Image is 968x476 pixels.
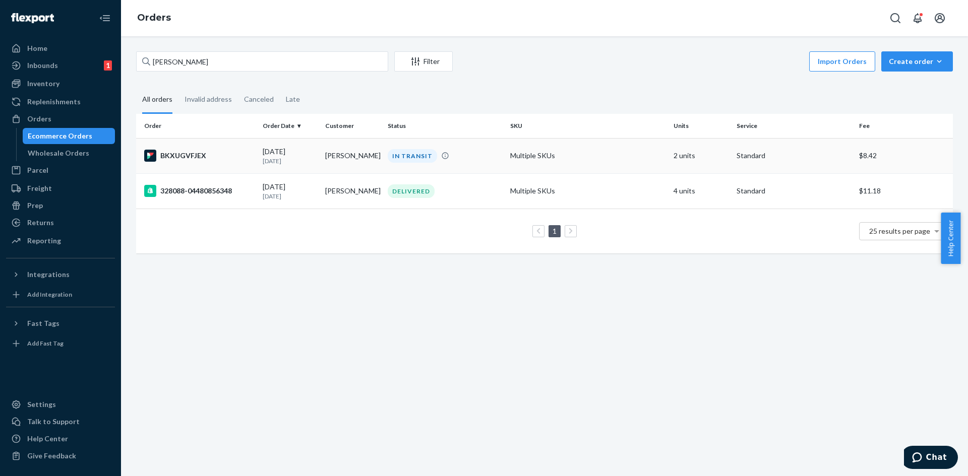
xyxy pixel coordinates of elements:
div: Freight [27,183,52,193]
input: Search orders [136,51,388,72]
a: Replenishments [6,94,115,110]
th: SKU [506,114,670,138]
a: Settings [6,396,115,413]
a: Parcel [6,162,115,178]
button: Import Orders [809,51,875,72]
div: BKXUGVFJEX [144,150,255,162]
div: Give Feedback [27,451,76,461]
button: Help Center [941,213,960,264]
div: Late [286,86,300,112]
td: $11.18 [855,173,953,209]
td: Multiple SKUs [506,173,670,209]
a: Orders [137,12,171,23]
th: Order Date [259,114,321,138]
button: Close Navigation [95,8,115,28]
a: Ecommerce Orders [23,128,115,144]
th: Order [136,114,259,138]
td: 2 units [670,138,732,173]
div: Customer [325,121,380,130]
div: DELIVERED [388,184,435,198]
a: Freight [6,180,115,196]
p: [DATE] [263,192,317,200]
td: [PERSON_NAME] [321,173,384,209]
td: $8.42 [855,138,953,173]
img: Flexport logo [11,13,54,23]
div: 1 [104,60,112,71]
th: Units [670,114,732,138]
th: Fee [855,114,953,138]
a: Add Fast Tag [6,335,115,352]
div: Replenishments [27,97,81,107]
div: Fast Tags [27,318,59,328]
button: Open Search Box [885,8,905,28]
button: Open account menu [930,8,950,28]
div: Wholesale Orders [28,148,89,158]
div: Orders [27,114,51,124]
th: Status [384,114,506,138]
td: 4 units [670,173,732,209]
button: Integrations [6,266,115,283]
div: Create order [889,56,945,66]
iframe: Opens a widget where you can chat to one of our agents [904,446,958,471]
a: Prep [6,197,115,214]
div: 328088-04480856348 [144,185,255,197]
div: Filter [395,56,452,66]
div: Ecommerce Orders [28,131,92,141]
div: Home [27,43,47,53]
div: Parcel [27,165,48,175]
div: Returns [27,218,54,228]
a: Reporting [6,233,115,249]
div: Add Integration [27,290,72,299]
p: Standard [737,186,851,196]
div: [DATE] [263,147,317,165]
p: Standard [737,151,851,161]
button: Open notifications [907,8,928,28]
span: 25 results per page [869,227,930,235]
td: Multiple SKUs [506,138,670,173]
button: Talk to Support [6,414,115,430]
div: All orders [142,86,172,114]
div: Integrations [27,269,70,280]
div: Prep [27,200,43,211]
div: Talk to Support [27,417,80,427]
div: Inbounds [27,60,58,71]
div: Settings [27,399,56,410]
ol: breadcrumbs [129,4,179,33]
a: Inbounds1 [6,57,115,74]
div: [DATE] [263,182,317,200]
td: [PERSON_NAME] [321,138,384,173]
button: Create order [881,51,953,72]
a: Orders [6,111,115,127]
div: Help Center [27,434,68,444]
a: Inventory [6,76,115,92]
a: Returns [6,215,115,231]
a: Wholesale Orders [23,145,115,161]
a: Page 1 is your current page [551,227,559,235]
div: IN TRANSIT [388,149,437,163]
button: Filter [394,51,453,72]
a: Add Integration [6,287,115,303]
div: Add Fast Tag [27,339,64,348]
p: [DATE] [263,157,317,165]
button: Give Feedback [6,448,115,464]
div: Inventory [27,79,59,89]
div: Canceled [244,86,274,112]
div: Invalid address [185,86,232,112]
a: Help Center [6,431,115,447]
th: Service [733,114,855,138]
a: Home [6,40,115,56]
div: Reporting [27,236,61,246]
button: Fast Tags [6,315,115,331]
